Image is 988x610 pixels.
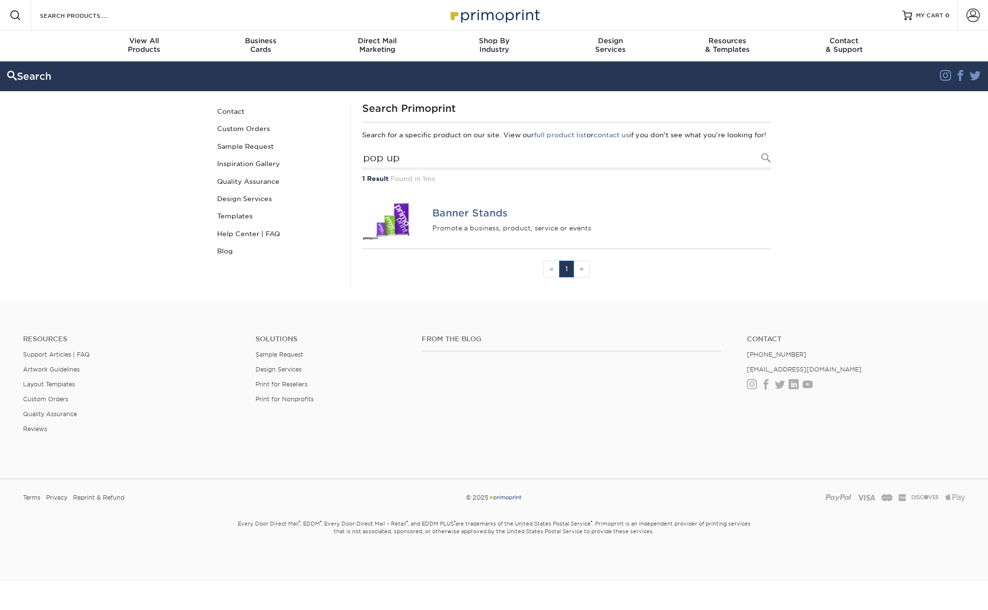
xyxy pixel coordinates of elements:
h4: Banner Stands [432,207,770,219]
a: Print for Nonprofits [256,395,314,403]
a: Resources& Templates [669,31,786,61]
a: contact us [594,131,629,139]
a: BusinessCards [202,31,319,61]
input: Search Products... [362,148,771,170]
div: Marketing [319,36,436,54]
h4: Resources [23,335,241,343]
a: Quality Assurance [213,173,343,190]
h4: Solutions [256,335,407,343]
a: Design Services [213,190,343,207]
h4: From the Blog [422,335,721,343]
p: Promote a business, product, service or events [432,223,770,232]
sup: ® [454,520,455,525]
input: SEARCH PRODUCTS..... [39,10,133,21]
div: & Support [786,36,903,54]
a: Reviews [23,425,47,432]
span: Shop By [436,36,552,45]
a: [PHONE_NUMBER] [747,351,806,358]
sup: ® [299,520,300,525]
sup: ® [320,520,321,525]
a: Quality Assurance [23,410,77,418]
span: Business [202,36,319,45]
span: MY CART [916,12,943,20]
a: Inspiration Gallery [213,155,343,172]
span: View All [86,36,203,45]
div: & Templates [669,36,786,54]
img: Primoprint [488,494,522,501]
div: © 2025 [335,490,654,505]
div: Cards [202,36,319,54]
a: 1 [559,261,574,277]
a: Custom Orders [23,395,68,403]
a: Sample Request [256,351,303,358]
a: Templates [213,207,343,225]
a: Shop ByIndustry [436,31,552,61]
a: Custom Orders [213,120,343,137]
span: Design [552,36,669,45]
a: Design Services [256,366,302,373]
a: Reprint & Refund [73,490,124,505]
h1: Search Primoprint [362,103,771,114]
a: [EMAIL_ADDRESS][DOMAIN_NAME] [747,366,862,373]
a: DesignServices [552,31,669,61]
div: Services [552,36,669,54]
div: Products [86,36,203,54]
a: Sample Request [213,138,343,155]
a: Terms [23,490,40,505]
a: full product list [534,131,586,139]
span: Direct Mail [319,36,436,45]
p: Search for a specific product on our site. View our or if you don't see what you're looking for! [362,130,771,140]
span: Contact [786,36,903,45]
a: Artwork Guidelines [23,366,80,373]
a: Contact& Support [786,31,903,61]
a: View AllProducts [86,31,203,61]
a: Support Articles | FAQ [23,351,90,358]
span: 0 [945,12,950,19]
a: Help Center | FAQ [213,225,343,242]
a: Contact [747,335,965,343]
a: Banner Stands Banner Stands Promote a business, product, service or events [362,191,771,249]
sup: ® [591,520,592,525]
a: Contact [213,103,343,120]
img: Banner Stands [362,199,426,241]
small: Every Door Direct Mail , EDDM , Every Door Direct Mail – Retail , and EDDM PLUS are trademarks of... [213,516,775,559]
a: Direct MailMarketing [319,31,436,61]
div: Industry [436,36,552,54]
img: Primoprint [446,5,542,25]
a: Print for Resellers [256,381,307,388]
span: Resources [669,36,786,45]
strong: 1 Result [362,175,389,182]
span: Found in 1ms [390,175,435,182]
a: Layout Templates [23,381,75,388]
a: Blog [213,242,343,260]
a: Privacy [46,490,67,505]
sup: ® [406,520,408,525]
